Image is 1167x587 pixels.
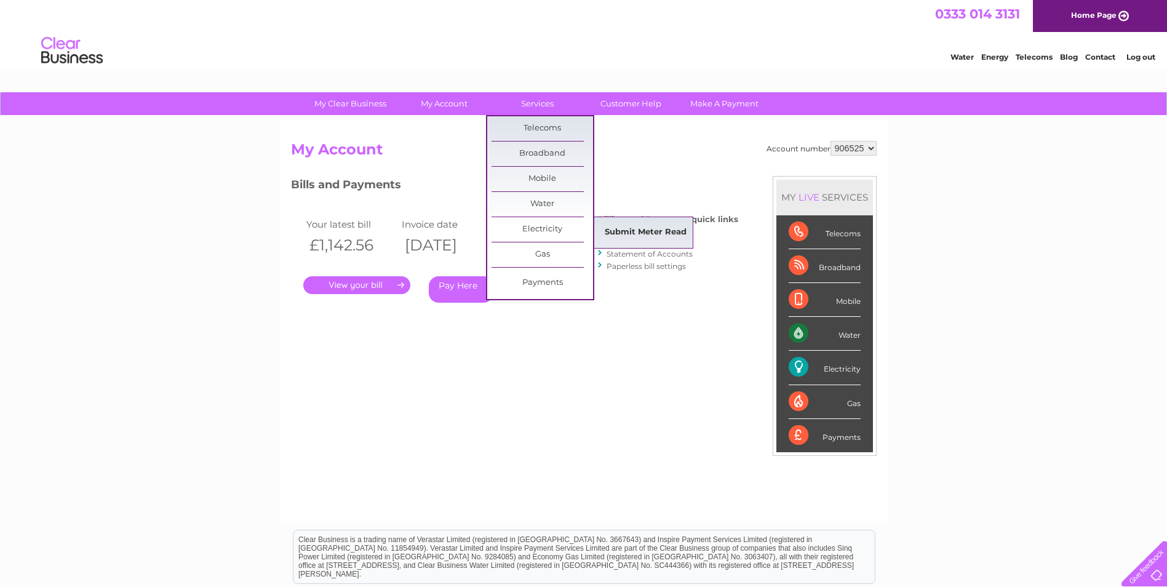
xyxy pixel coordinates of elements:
[303,216,399,233] td: Your latest bill
[487,92,588,115] a: Services
[492,271,593,295] a: Payments
[674,92,775,115] a: Make A Payment
[776,180,873,215] div: MY SERVICES
[789,215,861,249] div: Telecoms
[291,176,738,198] h3: Bills and Payments
[789,317,861,351] div: Water
[1060,52,1078,62] a: Blog
[303,233,399,258] th: £1,142.56
[303,276,410,294] a: .
[767,141,877,156] div: Account number
[1016,52,1053,62] a: Telecoms
[789,385,861,419] div: Gas
[595,220,696,245] a: Submit Meter Read
[492,192,593,217] a: Water
[399,216,494,233] td: Invoice date
[950,52,974,62] a: Water
[293,7,875,60] div: Clear Business is a trading name of Verastar Limited (registered in [GEOGRAPHIC_DATA] No. 3667643...
[935,6,1020,22] a: 0333 014 3131
[580,92,682,115] a: Customer Help
[492,167,593,191] a: Mobile
[1126,52,1155,62] a: Log out
[607,249,693,258] a: Statement of Accounts
[492,116,593,141] a: Telecoms
[429,276,493,303] a: Pay Here
[981,52,1008,62] a: Energy
[300,92,401,115] a: My Clear Business
[492,242,593,267] a: Gas
[607,262,686,271] a: Paperless bill settings
[291,141,877,164] h2: My Account
[796,191,822,203] div: LIVE
[41,32,103,70] img: logo.png
[789,419,861,452] div: Payments
[789,351,861,385] div: Electricity
[598,215,738,224] h4: Billing and Payments quick links
[492,217,593,242] a: Electricity
[393,92,495,115] a: My Account
[789,249,861,283] div: Broadband
[492,142,593,166] a: Broadband
[1085,52,1115,62] a: Contact
[399,233,494,258] th: [DATE]
[789,283,861,317] div: Mobile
